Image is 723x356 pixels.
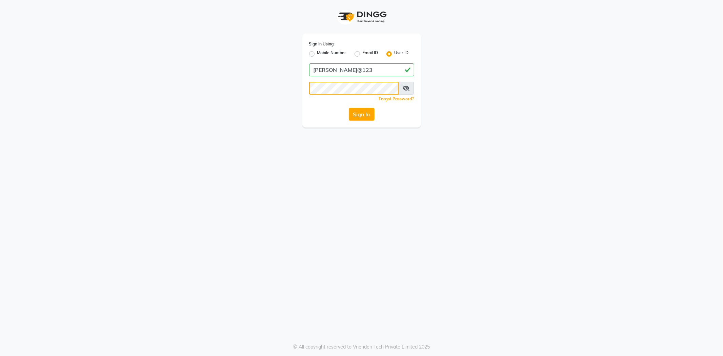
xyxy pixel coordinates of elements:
[317,50,346,58] label: Mobile Number
[395,50,409,58] label: User ID
[309,82,399,95] input: Username
[309,63,414,76] input: Username
[349,108,375,121] button: Sign In
[363,50,378,58] label: Email ID
[309,41,335,47] label: Sign In Using:
[335,7,389,27] img: logo1.svg
[379,96,414,101] a: Forgot Password?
